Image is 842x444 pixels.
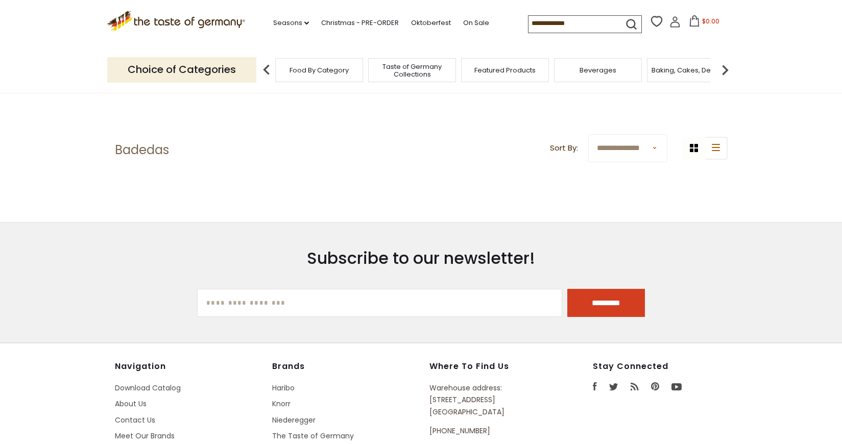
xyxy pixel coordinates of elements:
[652,66,731,74] a: Baking, Cakes, Desserts
[321,17,399,29] a: Christmas - PRE-ORDER
[474,66,536,74] a: Featured Products
[272,415,316,425] a: Niederegger
[115,383,181,393] a: Download Catalog
[272,383,295,393] a: Haribo
[429,425,546,437] p: [PHONE_NUMBER]
[115,399,147,409] a: About Us
[411,17,451,29] a: Oktoberfest
[429,361,546,372] h4: Where to find us
[683,15,726,31] button: $0.00
[550,142,578,155] label: Sort By:
[463,17,489,29] a: On Sale
[115,431,175,441] a: Meet Our Brands
[115,142,169,158] h1: Badedas
[115,361,262,372] h4: Navigation
[290,66,349,74] a: Food By Category
[197,248,645,268] h3: Subscribe to our newsletter!
[273,17,309,29] a: Seasons
[272,399,291,409] a: Knorr
[272,361,419,372] h4: Brands
[256,60,277,80] img: previous arrow
[115,415,155,425] a: Contact Us
[580,66,616,74] a: Beverages
[429,382,546,418] p: Warehouse address: [STREET_ADDRESS] [GEOGRAPHIC_DATA]
[593,361,728,372] h4: Stay Connected
[107,57,256,82] p: Choice of Categories
[371,63,453,78] a: Taste of Germany Collections
[272,431,354,441] a: The Taste of Germany
[702,17,719,26] span: $0.00
[715,60,735,80] img: next arrow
